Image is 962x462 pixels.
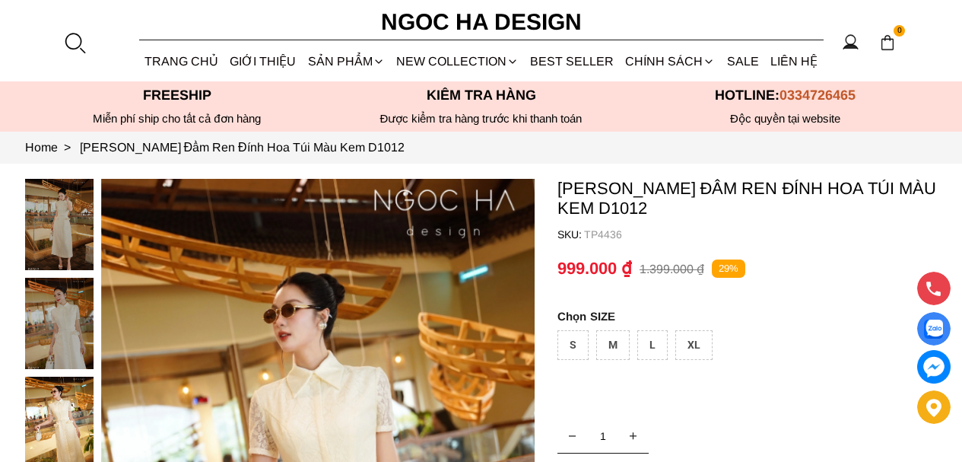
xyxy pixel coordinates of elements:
a: Ngoc Ha Design [367,4,595,40]
p: [PERSON_NAME] Đầm Ren Đính Hoa Túi Màu Kem D1012 [557,179,938,218]
p: SIZE [557,310,938,323]
a: NEW COLLECTION [390,41,524,81]
div: S [557,330,589,360]
div: SẢN PHẨM [302,41,390,81]
a: BEST SELLER [525,41,620,81]
div: L [637,330,668,360]
img: img-CART-ICON-ksit0nf1 [879,34,896,51]
img: Display image [924,320,943,339]
img: Catherine Dress_ Đầm Ren Đính Hoa Túi Màu Kem D1012_mini_1 [25,278,94,369]
a: LIÊN HỆ [764,41,823,81]
font: Kiểm tra hàng [427,88,536,103]
a: messenger [917,350,951,384]
a: Link to Catherine Dress_ Đầm Ren Đính Hoa Túi Màu Kem D1012 [80,141,405,154]
h6: SKU: [557,228,584,241]
img: Catherine Dress_ Đầm Ren Đính Hoa Túi Màu Kem D1012_mini_0 [25,179,94,270]
div: Chính sách [620,41,721,81]
div: XL [675,330,713,360]
span: 0334726465 [779,88,856,103]
div: M [596,330,630,360]
div: Miễn phí ship cho tất cả đơn hàng [25,112,329,126]
span: > [58,141,77,154]
p: Freeship [25,88,329,104]
span: 0 [894,25,906,37]
input: Quantity input [557,421,649,451]
a: SALE [721,41,764,81]
p: 999.000 ₫ [557,259,632,279]
p: Hotline: [633,88,938,104]
p: TP4436 [584,228,938,241]
a: Display image [917,312,951,346]
h6: Độc quyền tại website [633,112,938,126]
a: TRANG CHỦ [139,41,224,81]
p: Được kiểm tra hàng trước khi thanh toán [329,112,633,126]
a: Link to Home [25,141,80,154]
a: GIỚI THIỆU [224,41,302,81]
p: 1.399.000 ₫ [640,262,704,276]
p: 29% [712,260,745,279]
